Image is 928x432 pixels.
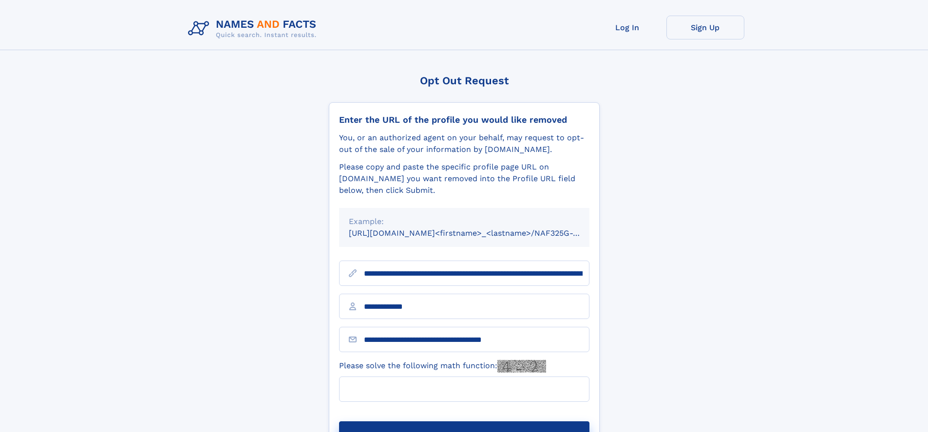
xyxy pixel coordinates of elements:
[329,75,600,87] div: Opt Out Request
[339,114,589,125] div: Enter the URL of the profile you would like removed
[339,161,589,196] div: Please copy and paste the specific profile page URL on [DOMAIN_NAME] you want removed into the Pr...
[184,16,324,42] img: Logo Names and Facts
[339,132,589,155] div: You, or an authorized agent on your behalf, may request to opt-out of the sale of your informatio...
[666,16,744,39] a: Sign Up
[349,216,580,227] div: Example:
[349,228,608,238] small: [URL][DOMAIN_NAME]<firstname>_<lastname>/NAF325G-xxxxxxxx
[339,360,546,373] label: Please solve the following math function:
[588,16,666,39] a: Log In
